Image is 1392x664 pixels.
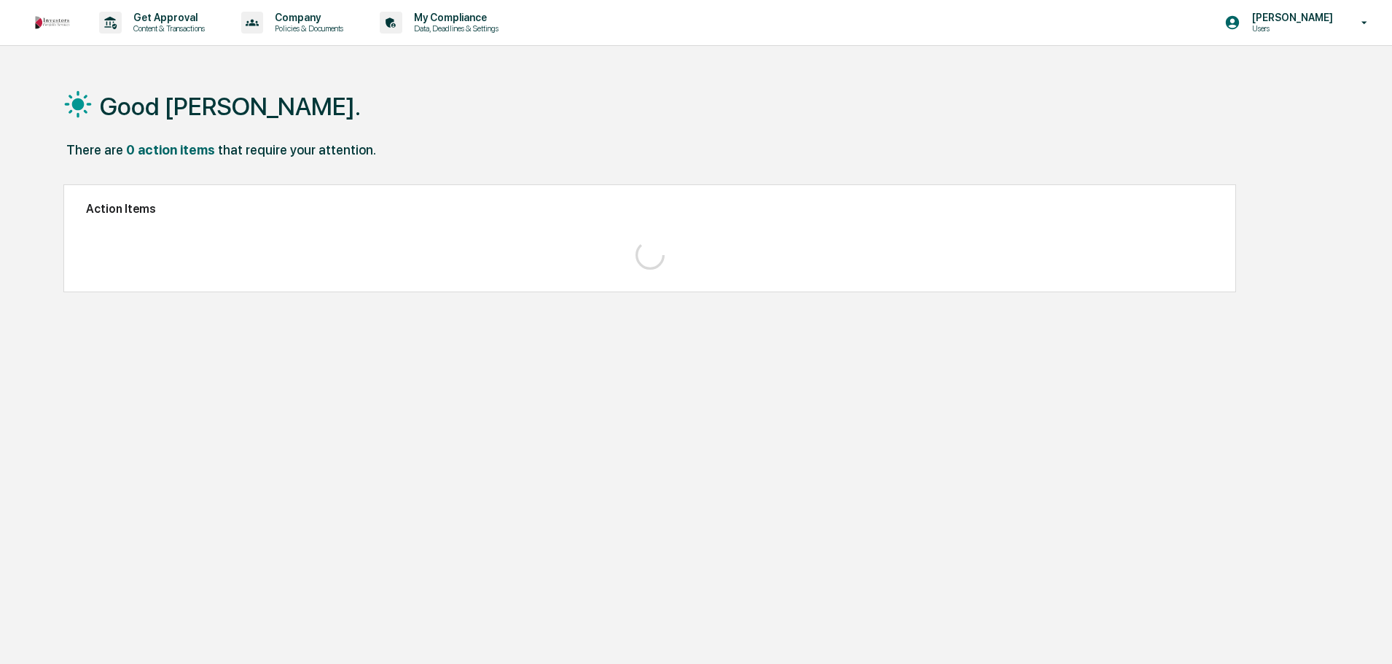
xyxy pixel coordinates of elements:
h2: Action Items [86,202,1213,216]
div: 0 action items [126,142,215,157]
p: Policies & Documents [263,23,351,34]
div: that require your attention. [218,142,376,157]
p: [PERSON_NAME] [1240,12,1340,23]
p: My Compliance [402,12,506,23]
p: Company [263,12,351,23]
p: Data, Deadlines & Settings [402,23,506,34]
img: logo [35,16,70,30]
div: There are [66,142,123,157]
p: Get Approval [122,12,212,23]
p: Content & Transactions [122,23,212,34]
h1: Good [PERSON_NAME]. [100,92,361,121]
p: Users [1240,23,1340,34]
